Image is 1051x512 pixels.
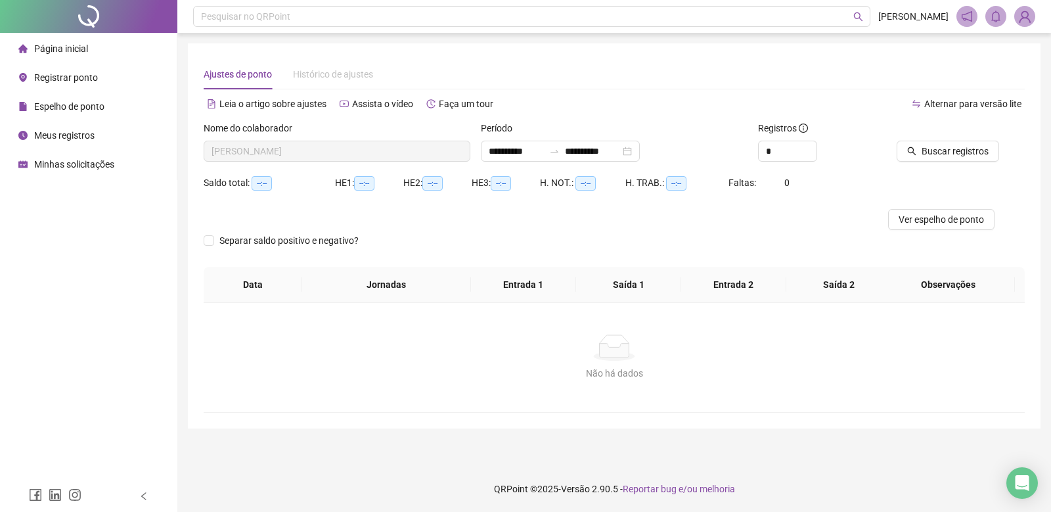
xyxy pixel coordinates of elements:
[912,99,921,108] span: swap
[961,11,973,22] span: notification
[204,267,302,303] th: Data
[899,212,984,227] span: Ver espelho de ponto
[18,73,28,82] span: environment
[878,9,949,24] span: [PERSON_NAME]
[403,175,472,191] div: HE 2:
[728,177,758,188] span: Faltas:
[666,176,686,191] span: --:--
[784,177,790,188] span: 0
[786,267,891,303] th: Saída 2
[1015,7,1035,26] img: 45052
[18,131,28,140] span: clock-circle
[422,176,443,191] span: --:--
[214,233,364,248] span: Separar saldo positivo e negativo?
[34,72,98,83] span: Registrar ponto
[561,484,590,494] span: Versão
[207,99,216,108] span: file-text
[219,99,326,109] span: Leia o artigo sobre ajustes
[204,69,272,80] span: Ajustes de ponto
[293,69,373,80] span: Histórico de ajustes
[18,160,28,169] span: schedule
[625,175,728,191] div: H. TRAB.:
[68,488,81,501] span: instagram
[888,209,995,230] button: Ver espelho de ponto
[252,176,272,191] span: --:--
[204,175,335,191] div: Saldo total:
[34,43,88,54] span: Página inicial
[335,175,403,191] div: HE 1:
[471,267,576,303] th: Entrada 1
[549,146,560,156] span: swap-right
[491,176,511,191] span: --:--
[29,488,42,501] span: facebook
[354,176,374,191] span: --:--
[758,121,808,135] span: Registros
[177,466,1051,512] footer: QRPoint © 2025 - 2.90.5 -
[882,267,1015,303] th: Observações
[352,99,413,109] span: Assista o vídeo
[426,99,436,108] span: history
[990,11,1002,22] span: bell
[439,99,493,109] span: Faça um tour
[219,366,1009,381] div: Não há dados
[204,121,301,135] label: Nome do colaborador
[340,99,349,108] span: youtube
[924,99,1021,109] span: Alternar para versão lite
[897,141,999,162] button: Buscar registros
[892,277,1004,292] span: Observações
[18,102,28,111] span: file
[853,12,863,22] span: search
[34,130,95,141] span: Meus registros
[623,484,735,494] span: Reportar bug e/ou melhoria
[576,267,681,303] th: Saída 1
[212,141,462,161] span: HERBERT HENRIQUE DE MELO SOUZA
[575,176,596,191] span: --:--
[34,159,114,170] span: Minhas solicitações
[681,267,786,303] th: Entrada 2
[540,175,625,191] div: H. NOT.:
[481,121,521,135] label: Período
[907,147,916,156] span: search
[549,146,560,156] span: to
[49,488,62,501] span: linkedin
[472,175,540,191] div: HE 3:
[18,44,28,53] span: home
[922,144,989,158] span: Buscar registros
[139,492,148,501] span: left
[799,124,808,133] span: info-circle
[1006,467,1038,499] div: Open Intercom Messenger
[34,101,104,112] span: Espelho de ponto
[302,267,471,303] th: Jornadas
